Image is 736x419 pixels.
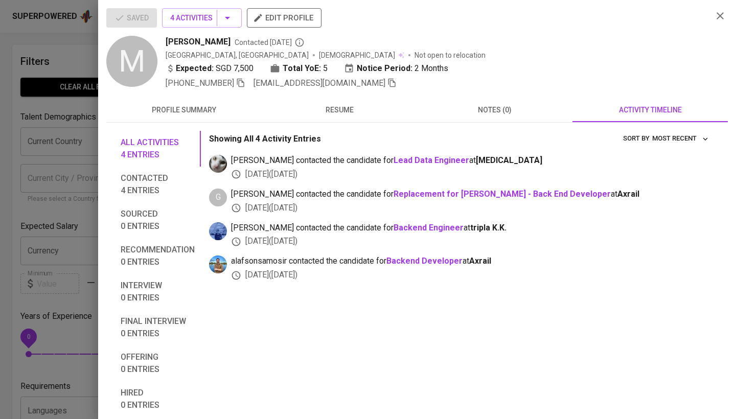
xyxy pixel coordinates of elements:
span: 5 [323,62,328,75]
span: [DEMOGRAPHIC_DATA] [319,50,397,60]
div: [DATE] ( [DATE] ) [231,202,711,214]
span: [MEDICAL_DATA] [476,155,542,165]
b: Notice Period: [357,62,412,75]
div: [GEOGRAPHIC_DATA], [GEOGRAPHIC_DATA] [166,50,309,60]
span: Sourced 0 entries [121,208,195,232]
span: alafsonsamosir contacted the candidate for at [231,255,711,267]
span: Axrail [617,189,639,199]
span: [PERSON_NAME] [166,36,231,48]
div: G [209,189,227,206]
span: Contacted 4 entries [121,172,195,197]
span: Most Recent [652,133,709,145]
span: Contacted [DATE] [235,37,305,48]
div: [DATE] ( [DATE] ) [231,236,711,247]
p: Not open to relocation [415,50,486,60]
span: notes (0) [423,104,566,117]
span: Axrail [469,256,491,266]
a: Lead Data Engineer [394,155,469,165]
span: edit profile [255,11,313,25]
p: Showing All 4 Activity Entries [209,133,321,145]
a: Backend Engineer [394,223,464,232]
img: aldiron.tahalele@glints.com [209,222,227,240]
span: All activities 4 entries [121,136,195,161]
span: [PHONE_NUMBER] [166,78,234,88]
span: Interview 0 entries [121,280,195,304]
span: Offering 0 entries [121,351,195,376]
span: [EMAIL_ADDRESS][DOMAIN_NAME] [254,78,385,88]
span: [PERSON_NAME] contacted the candidate for at [231,155,711,167]
div: SGD 7,500 [166,62,254,75]
span: resume [268,104,411,117]
span: [PERSON_NAME] contacted the candidate for at [231,189,711,200]
span: 4 Activities [170,12,234,25]
span: Hired 0 entries [121,387,195,411]
div: 2 Months [344,62,448,75]
img: alafson@glints.com [209,255,227,273]
a: Replacement for [PERSON_NAME] - Back End Developer [394,189,611,199]
span: sort by [623,134,650,142]
button: edit profile [247,8,321,28]
div: M [106,36,157,87]
a: edit profile [247,13,321,21]
button: sort by [650,131,711,147]
span: Recommendation 0 entries [121,244,195,268]
a: Backend Developer [386,256,463,266]
span: Final interview 0 entries [121,315,195,340]
img: tharisa.rizky@glints.com [209,155,227,173]
svg: By Batam recruiter [294,37,305,48]
b: Expected: [176,62,214,75]
span: tripla K.K. [470,223,507,232]
button: 4 Activities [162,8,242,28]
div: [DATE] ( [DATE] ) [231,269,711,281]
b: Total YoE: [283,62,321,75]
span: [PERSON_NAME] contacted the candidate for at [231,222,711,234]
div: [DATE] ( [DATE] ) [231,169,711,180]
span: profile summary [112,104,256,117]
span: activity timeline [579,104,722,117]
